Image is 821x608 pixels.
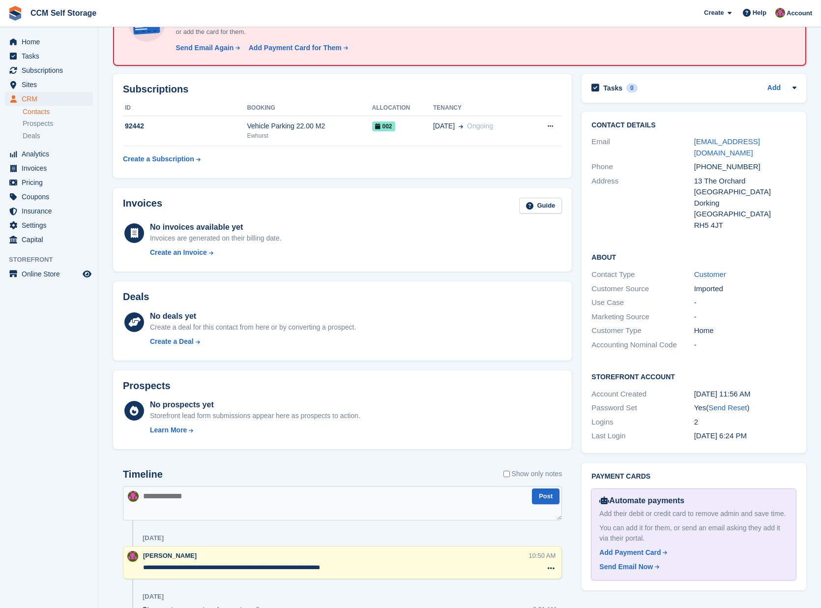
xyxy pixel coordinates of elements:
[591,339,694,351] div: Accounting Nominal Code
[591,283,694,295] div: Customer Source
[503,469,562,479] label: Show only notes
[519,198,562,214] a: Guide
[150,310,356,322] div: No deals yet
[694,220,796,231] div: RH5 4JT
[22,49,81,63] span: Tasks
[5,92,93,106] a: menu
[123,380,171,392] h2: Prospects
[503,469,510,479] input: Show only notes
[694,339,796,351] div: -
[694,389,796,400] div: [DATE] 11:56 AM
[694,209,796,220] div: [GEOGRAPHIC_DATA]
[591,161,694,173] div: Phone
[433,121,455,131] span: [DATE]
[599,547,784,558] a: Add Payment Card
[150,247,282,258] a: Create an Invoice
[694,161,796,173] div: [PHONE_NUMBER]
[81,268,93,280] a: Preview store
[706,403,749,412] span: ( )
[5,161,93,175] a: menu
[591,417,694,428] div: Logins
[128,491,139,502] img: Tracy St Clair
[150,425,360,435] a: Learn More
[599,523,788,544] div: You can add it for them, or send an email asking they add it via their portal.
[123,154,194,164] div: Create a Subscription
[591,122,796,129] h2: Contact Details
[247,121,372,131] div: Vehicle Parking 22.00 M2
[599,562,653,572] div: Send Email Now
[5,190,93,204] a: menu
[5,78,93,91] a: menu
[591,430,694,442] div: Last Login
[694,198,796,209] div: Dorking
[5,176,93,189] a: menu
[704,8,724,18] span: Create
[599,547,661,558] div: Add Payment Card
[123,121,247,131] div: 92442
[5,218,93,232] a: menu
[143,534,164,542] div: [DATE]
[532,488,559,505] button: Post
[694,270,726,278] a: Customer
[123,150,201,168] a: Create a Subscription
[753,8,766,18] span: Help
[591,389,694,400] div: Account Created
[150,399,360,411] div: No prospects yet
[143,593,164,601] div: [DATE]
[694,431,747,440] time: 2025-07-07 17:24:35 UTC
[591,402,694,414] div: Password Set
[694,311,796,323] div: -
[708,403,747,412] a: Send Reset
[27,5,100,21] a: CCM Self Storage
[22,78,81,91] span: Sites
[123,84,562,95] h2: Subscriptions
[603,84,622,92] h2: Tasks
[23,131,93,141] a: Deals
[372,122,395,131] span: 002
[591,136,694,158] div: Email
[127,551,138,562] img: Tracy St Clair
[591,269,694,280] div: Contact Type
[694,417,796,428] div: 2
[591,311,694,323] div: Marketing Source
[528,551,556,560] div: 10:50 AM
[23,131,40,141] span: Deals
[591,325,694,336] div: Customer Type
[694,186,796,198] div: [GEOGRAPHIC_DATA]
[767,83,781,94] a: Add
[775,8,785,18] img: Tracy St Clair
[694,176,796,187] div: 13 The Orchard
[694,137,760,157] a: [EMAIL_ADDRESS][DOMAIN_NAME]
[591,371,796,381] h2: Storefront Account
[172,18,540,37] p: This contact created their account but did not add their payment card via the customer portal. Se...
[150,336,356,347] a: Create a Deal
[123,469,163,480] h2: Timeline
[694,297,796,308] div: -
[22,176,81,189] span: Pricing
[5,49,93,63] a: menu
[22,63,81,77] span: Subscriptions
[143,552,197,559] span: [PERSON_NAME]
[22,267,81,281] span: Online Store
[22,190,81,204] span: Coupons
[22,204,81,218] span: Insurance
[150,247,207,258] div: Create an Invoice
[22,161,81,175] span: Invoices
[9,255,98,265] span: Storefront
[150,411,360,421] div: Storefront lead form submissions appear here as prospects to action.
[694,283,796,295] div: Imported
[22,92,81,106] span: CRM
[591,176,694,231] div: Address
[150,322,356,333] div: Create a deal for this contact from here or by converting a prospect.
[22,218,81,232] span: Settings
[150,425,187,435] div: Learn More
[591,252,796,262] h2: About
[599,509,788,519] div: Add their debit or credit card to remove admin and save time.
[591,473,796,481] h2: Payment cards
[787,8,812,18] span: Account
[22,35,81,49] span: Home
[8,6,23,21] img: stora-icon-8386f47178a22dfd0bd8f6a31ec36ba5ce8667c1dd55bd0f319d3a0aa187defe.svg
[23,119,53,128] span: Prospects
[22,233,81,246] span: Capital
[694,325,796,336] div: Home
